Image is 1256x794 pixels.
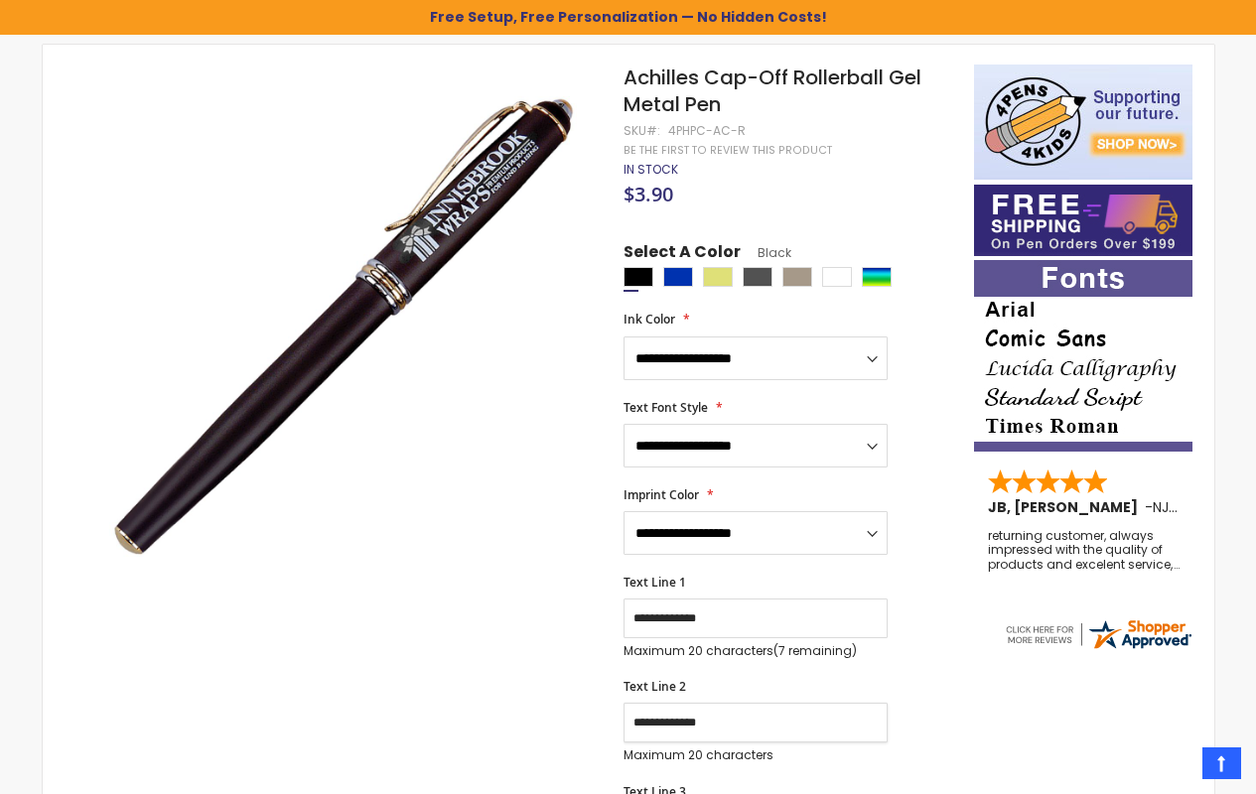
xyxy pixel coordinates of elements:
[974,260,1192,452] img: font-personalization-examples
[1003,639,1193,656] a: 4pens.com certificate URL
[703,267,733,287] div: Gold
[624,241,741,268] span: Select A Color
[624,181,673,207] span: $3.90
[624,311,675,328] span: Ink Color
[822,267,852,287] div: White
[624,143,832,158] a: Be the first to review this product
[782,267,812,287] div: Nickel
[1003,616,1193,652] img: 4pens.com widget logo
[624,747,888,763] p: Maximum 20 characters
[862,267,892,287] div: Assorted
[773,642,857,659] span: (7 remaining)
[663,267,693,287] div: Blue
[624,574,686,591] span: Text Line 1
[624,122,660,139] strong: SKU
[624,678,686,695] span: Text Line 2
[624,643,888,659] p: Maximum 20 characters
[974,185,1192,256] img: Free shipping on orders over $199
[743,267,772,287] div: Gunmetal
[82,63,598,578] img: 4phpc-ac-r_achilles_cap-off_rollerball_metal_pen2_1.jpg
[624,267,653,287] div: Black
[624,161,678,178] span: In stock
[624,162,678,178] div: Availability
[1202,747,1241,779] a: Top
[668,123,746,139] div: 4PHPC-AC-R
[974,65,1192,180] img: 4pens 4 kids
[624,64,921,118] span: Achilles Cap-Off Rollerball Gel Metal Pen
[741,244,791,261] span: Black
[988,497,1145,517] span: JB, [PERSON_NAME]
[624,486,699,503] span: Imprint Color
[624,399,708,416] span: Text Font Style
[1153,497,1178,517] span: NJ
[988,529,1181,572] div: returning customer, always impressed with the quality of products and excelent service, will retu...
